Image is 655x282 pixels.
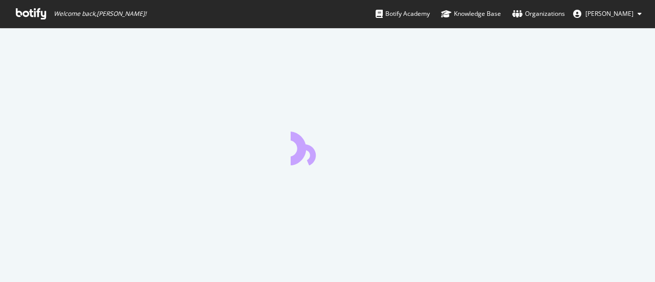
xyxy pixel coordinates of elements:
span: Andrea Lodroni [585,9,634,18]
div: Organizations [512,9,565,19]
span: Welcome back, [PERSON_NAME] ! [54,10,146,18]
button: [PERSON_NAME] [565,6,650,22]
div: Knowledge Base [441,9,501,19]
div: Botify Academy [376,9,430,19]
div: animation [291,128,364,165]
